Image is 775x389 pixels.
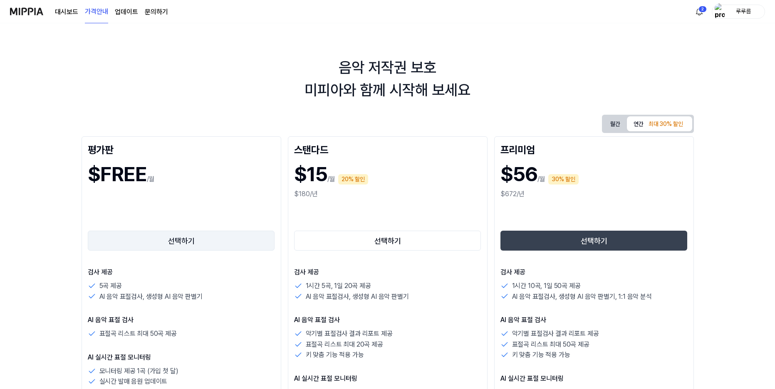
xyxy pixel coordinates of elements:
p: AI 실시간 표절 모니터링 [294,374,481,384]
div: 평가판 [88,143,275,156]
p: 키 맞춤 기능 적용 가능 [512,350,570,360]
p: AI 실시간 표절 모니터링 [88,352,275,362]
p: AI 음악 표절 검사 [500,315,688,325]
a: 업데이트 [115,7,138,17]
p: AI 실시간 표절 모니터링 [500,374,688,384]
p: AI 음악 표절검사, 생성형 AI 음악 판별기, 1:1 음악 분석 [512,291,652,302]
p: 실시간 발매 음원 업데이트 [99,376,168,387]
p: AI 음악 표절 검사 [88,315,275,325]
div: 30% 할인 [548,174,579,185]
button: 알림2 [693,5,706,18]
a: 선택하기 [500,229,688,252]
p: AI 음악 표절검사, 생성형 AI 음악 판별기 [99,291,203,302]
p: /월 [327,174,335,184]
a: 가격안내 [85,0,108,23]
a: 문의하기 [145,7,168,17]
p: 표절곡 리스트 최대 20곡 제공 [306,339,383,350]
div: 스탠다드 [294,143,481,156]
div: $672/년 [500,189,688,199]
p: 검사 제공 [294,267,481,277]
h1: $FREE [88,159,147,189]
p: 5곡 제공 [99,281,122,291]
a: 대시보드 [55,7,78,17]
img: 알림 [694,7,704,17]
p: 검사 제공 [88,267,275,277]
p: 표절곡 리스트 최대 50곡 제공 [512,339,589,350]
img: profile [715,3,725,20]
a: 선택하기 [294,229,481,252]
h1: $15 [294,159,327,189]
p: 검사 제공 [500,267,688,277]
button: profile루루름 [712,5,765,19]
p: AI 음악 표절검사, 생성형 AI 음악 판별기 [306,291,409,302]
p: 표절곡 리스트 최대 50곡 제공 [99,328,177,339]
button: 선택하기 [500,231,688,251]
div: 루루름 [727,7,760,16]
button: 연간 [627,116,692,131]
div: 2 [698,6,707,12]
p: 1시간 5곡, 1일 20곡 제공 [306,281,371,291]
p: /월 [147,174,155,184]
p: AI 음악 표절 검사 [294,315,481,325]
div: $180/년 [294,189,481,199]
p: 키 맞춤 기능 적용 가능 [306,350,364,360]
p: 악기별 표절검사 결과 리포트 제공 [512,328,599,339]
div: 최대 30% 할인 [646,118,686,130]
button: 월간 [604,116,627,132]
button: 선택하기 [88,231,275,251]
p: 악기별 표절검사 결과 리포트 제공 [306,328,393,339]
p: /월 [537,174,545,184]
h1: $56 [500,159,537,189]
p: 1시간 10곡, 1일 50곡 제공 [512,281,581,291]
button: 선택하기 [294,231,481,251]
p: 모니터링 제공 1곡 (가입 첫 달) [99,366,178,377]
div: 프리미엄 [500,143,688,156]
a: 선택하기 [88,229,275,252]
div: 20% 할인 [338,174,368,185]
